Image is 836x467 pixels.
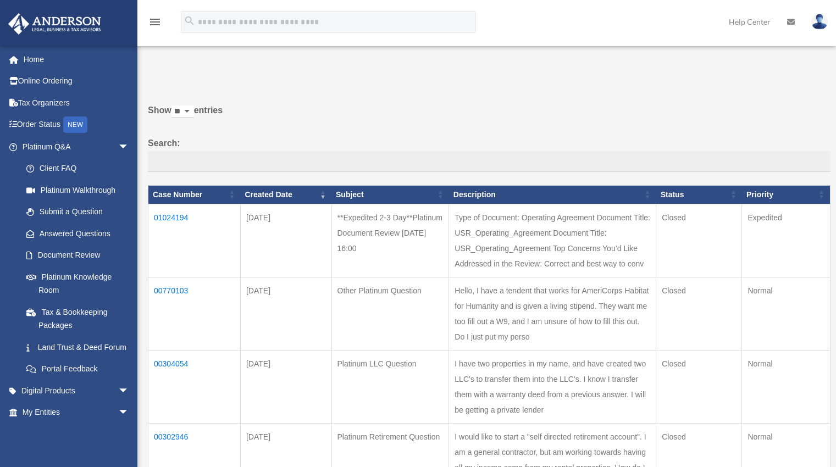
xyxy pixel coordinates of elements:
[148,185,241,204] th: Case Number: activate to sort column ascending
[15,223,135,244] a: Answered Questions
[742,277,831,350] td: Normal
[331,204,449,277] td: **Expedited 2-3 Day**Platinum Document Review [DATE] 16:00
[8,136,140,158] a: Platinum Q&Aarrow_drop_down
[240,185,331,204] th: Created Date: activate to sort column ascending
[742,185,831,204] th: Priority: activate to sort column ascending
[449,185,656,204] th: Description: activate to sort column ascending
[148,15,162,29] i: menu
[811,14,828,30] img: User Pic
[171,105,194,118] select: Showentries
[240,277,331,350] td: [DATE]
[148,136,831,172] label: Search:
[15,336,140,358] a: Land Trust & Deed Forum
[331,277,449,350] td: Other Platinum Question
[148,19,162,29] a: menu
[240,350,331,423] td: [DATE]
[331,350,449,423] td: Platinum LLC Question
[15,158,140,180] a: Client FAQ
[184,15,196,27] i: search
[656,350,742,423] td: Closed
[15,244,140,266] a: Document Review
[449,204,656,277] td: Type of Document: Operating Agreement Document Title: USR_Operating_Agreement Document Title: USR...
[742,204,831,277] td: Expedited
[656,277,742,350] td: Closed
[15,201,140,223] a: Submit a Question
[148,103,831,129] label: Show entries
[5,13,104,35] img: Anderson Advisors Platinum Portal
[15,266,140,301] a: Platinum Knowledge Room
[449,350,656,423] td: I have two properties in my name, and have created two LLC's to transfer them into the LLC's. I k...
[240,204,331,277] td: [DATE]
[118,402,140,424] span: arrow_drop_down
[8,114,146,136] a: Order StatusNEW
[8,423,146,445] a: My Anderson Teamarrow_drop_down
[63,116,87,133] div: NEW
[118,423,140,446] span: arrow_drop_down
[8,48,146,70] a: Home
[8,402,146,424] a: My Entitiesarrow_drop_down
[148,277,241,350] td: 00770103
[118,380,140,402] span: arrow_drop_down
[118,136,140,158] span: arrow_drop_down
[656,185,742,204] th: Status: activate to sort column ascending
[8,92,146,114] a: Tax Organizers
[148,350,241,423] td: 00304054
[15,358,140,380] a: Portal Feedback
[656,204,742,277] td: Closed
[449,277,656,350] td: Hello, I have a tendent that works for AmeriCorps Habitat for Humanity and is given a living stip...
[742,350,831,423] td: Normal
[15,301,140,336] a: Tax & Bookkeeping Packages
[331,185,449,204] th: Subject: activate to sort column ascending
[15,179,140,201] a: Platinum Walkthrough
[148,151,831,172] input: Search:
[148,204,241,277] td: 01024194
[8,380,146,402] a: Digital Productsarrow_drop_down
[8,70,146,92] a: Online Ordering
